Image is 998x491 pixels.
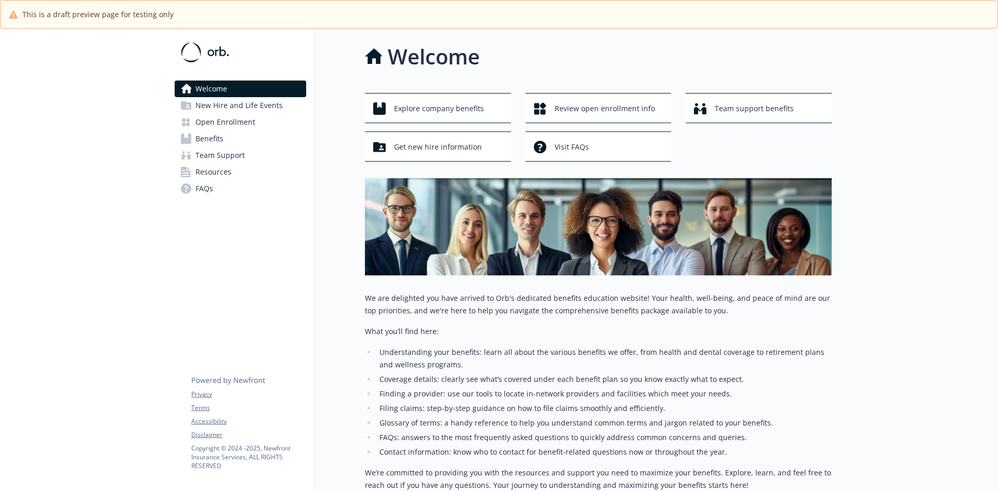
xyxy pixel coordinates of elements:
[195,147,245,164] span: Team Support
[376,388,832,400] li: Finding a provider: use our tools to locate in-network providers and facilities which meet your n...
[195,130,224,147] span: Benefits
[526,131,672,162] button: Visit FAQs
[365,325,832,338] p: What you’ll find here:
[365,178,832,275] img: overview page banner
[22,9,174,20] span: This is a draft preview page for testing only
[195,164,231,180] span: Resources
[175,147,306,164] a: Team Support
[376,431,832,444] li: FAQs: answers to the most frequently asked questions to quickly address common concerns and queries.
[376,446,832,458] li: Contact information: know who to contact for benefit-related questions now or throughout the year.
[686,93,832,123] button: Team support benefits
[365,131,511,162] button: Get new hire information
[175,180,306,197] a: FAQs
[195,81,227,97] span: Welcome
[365,93,511,123] button: Explore company benefits
[388,41,480,72] h1: Welcome
[195,97,283,114] span: New Hire and Life Events
[191,403,306,413] a: Terms
[175,114,306,130] a: Open Enrollment
[175,130,306,147] a: Benefits
[555,99,655,118] span: Review open enrollment info
[195,180,213,197] span: FAQs
[394,99,484,118] span: Explore company benefits
[526,93,672,123] button: Review open enrollment info
[191,417,306,426] a: Accessibility
[376,417,832,429] li: Glossary of terms: a handy reference to help you understand common terms and jargon related to yo...
[376,402,832,415] li: Filing claims: step-by-step guidance on how to file claims smoothly and efficiently.
[191,430,306,440] a: Disclaimer
[555,137,589,157] span: Visit FAQs
[191,390,306,399] a: Privacy
[365,292,832,317] p: We are delighted you have arrived to Orb's dedicated benefits education website! Your health, wel...
[376,346,832,371] li: Understanding your benefits: learn all about the various benefits we offer, from health and denta...
[376,373,832,386] li: Coverage details: clearly see what’s covered under each benefit plan so you know exactly what to ...
[175,164,306,180] a: Resources
[195,114,255,130] span: Open Enrollment
[175,97,306,114] a: New Hire and Life Events
[175,81,306,97] a: Welcome
[191,444,306,470] p: Copyright © 2024 - 2025 , Newfront Insurance Services, ALL RIGHTS RESERVED
[394,137,482,157] span: Get new hire information
[715,99,794,118] span: Team support benefits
